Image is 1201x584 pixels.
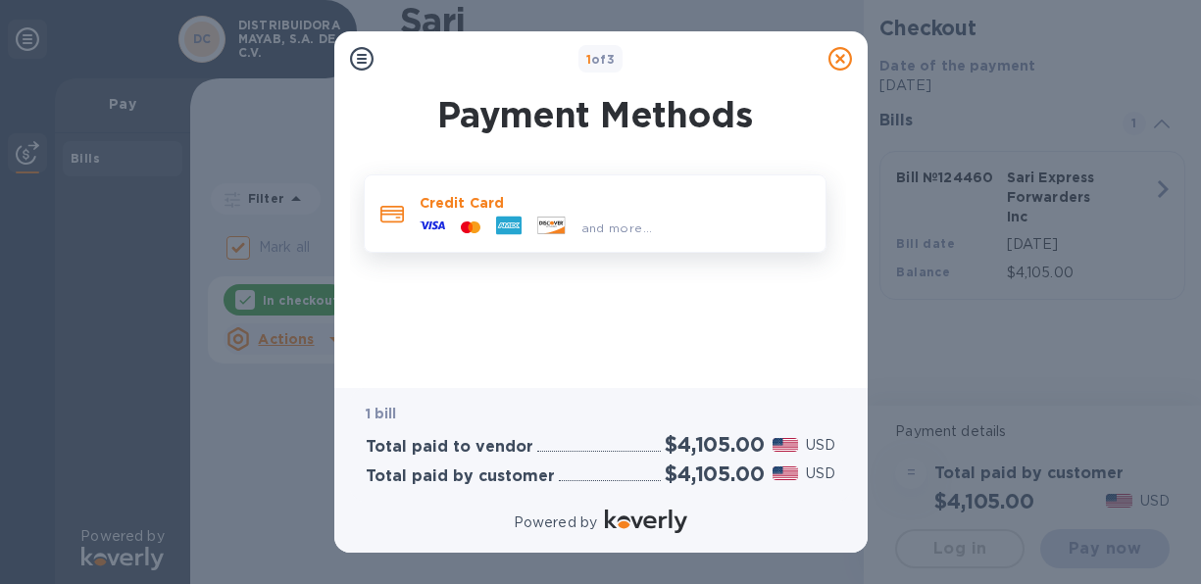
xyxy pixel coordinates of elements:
[806,435,835,456] p: USD
[420,193,810,213] p: Credit Card
[581,220,653,235] span: and more...
[586,52,591,67] span: 1
[366,438,533,457] h3: Total paid to vendor
[366,467,555,486] h3: Total paid by customer
[773,466,799,480] img: USD
[586,52,616,67] b: of 3
[665,432,764,457] h2: $4,105.00
[514,512,597,533] p: Powered by
[366,406,397,421] b: 1 bill
[360,94,830,135] h1: Payment Methods
[806,463,835,484] p: USD
[665,462,764,486] h2: $4,105.00
[605,510,687,533] img: Logo
[773,438,799,452] img: USD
